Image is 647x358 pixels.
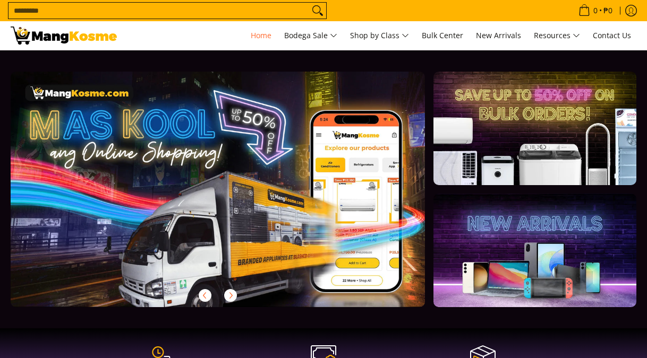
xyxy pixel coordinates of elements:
button: Next [219,284,242,307]
span: New Arrivals [476,30,521,40]
button: Search [309,3,326,19]
button: Previous [193,284,217,307]
span: • [575,5,616,16]
a: Shop by Class [345,21,414,50]
a: New Arrivals [471,21,526,50]
span: Contact Us [593,30,631,40]
span: Resources [534,29,580,42]
a: More [11,72,459,324]
span: Shop by Class [350,29,409,42]
span: ₱0 [602,7,614,14]
a: Bodega Sale [279,21,343,50]
a: Home [245,21,277,50]
span: Bulk Center [422,30,463,40]
nav: Main Menu [127,21,636,50]
span: Home [251,30,271,40]
a: Resources [529,21,585,50]
a: Contact Us [588,21,636,50]
a: Bulk Center [416,21,469,50]
span: Bodega Sale [284,29,337,42]
span: 0 [592,7,599,14]
img: Mang Kosme: Your Home Appliances Warehouse Sale Partner! [11,27,117,45]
